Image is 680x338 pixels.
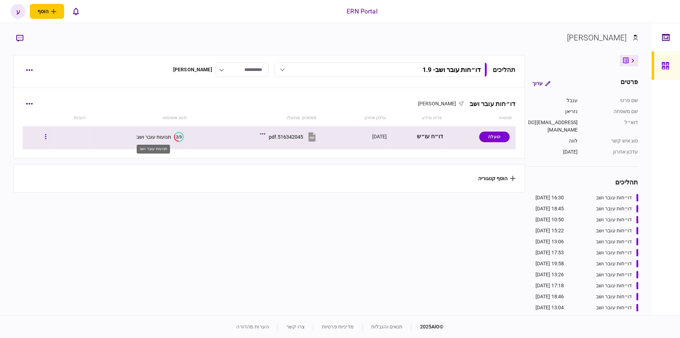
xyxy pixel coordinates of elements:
[596,293,632,300] div: דו״חות עובר ושב
[596,238,632,245] div: דו״חות עובר ושב
[535,205,638,212] a: דו״חות עובר ושב18:45 [DATE]
[274,62,487,77] button: דו״חות עובר ושב- 1.9
[464,100,516,107] div: דו״חות עובר ושב
[527,77,556,90] button: ערוך
[136,132,184,142] button: 2/3תנועות עובר ושב
[596,216,632,223] div: דו״חות עובר ושב
[535,238,564,245] div: 13:06 [DATE]
[478,176,516,181] button: הוסף קטגוריה
[535,282,564,289] div: 17:18 [DATE]
[527,177,638,187] div: תהליכים
[322,324,354,329] a: מדיניות פרטיות
[535,249,564,256] div: 17:53 [DATE]
[236,324,269,329] a: הערות מהדורה
[190,110,320,126] th: מסמכים שהועלו
[176,134,182,139] text: 2/3
[596,227,632,234] div: דו״חות עובר ושב
[585,137,638,145] div: סוג איש קשר
[30,4,64,19] button: פתח תפריט להוספת לקוח
[596,260,632,267] div: דו״חות עובר ושב
[423,66,481,73] div: דו״חות עובר ושב - 1.9
[535,271,638,278] a: דו״חות עובר ושב13:26 [DATE]
[68,4,83,19] button: פתח רשימת התראות
[620,77,638,90] div: פרטים
[89,110,190,126] th: סיווג אוטומטי
[527,108,578,115] div: נזריאן
[411,323,444,331] div: © 2025 AIO
[136,134,171,140] div: תנועות עובר ושב
[137,145,170,154] div: תנועות עובר ושב
[585,108,638,115] div: שם משפחה
[527,148,578,156] div: [DATE]
[596,304,632,311] div: דו״חות עובר ושב
[567,32,627,44] div: [PERSON_NAME]
[535,260,638,267] a: דו״חות עובר ושב19:58 [DATE]
[535,238,638,245] a: דו״חות עובר ושב13:06 [DATE]
[535,216,564,223] div: 10:50 [DATE]
[585,97,638,104] div: שם פרטי
[585,148,638,156] div: עדכון אחרון
[11,4,25,19] button: ע
[535,260,564,267] div: 19:58 [DATE]
[347,7,377,16] div: ERN Portal
[479,132,510,142] div: הועלה
[262,129,317,145] button: 516342045.pdf
[527,97,578,104] div: ענבל
[173,66,212,73] div: [PERSON_NAME]
[269,134,303,140] div: 516342045.pdf
[446,110,515,126] th: סטטוס
[585,119,638,134] div: דוא״ל
[596,205,632,212] div: דו״חות עובר ושב
[535,293,638,300] a: דו״חות עובר ושב18:46 [DATE]
[535,249,638,256] a: דו״חות עובר ושב17:53 [DATE]
[390,110,446,126] th: פריט מידע
[535,216,638,223] a: דו״חות עובר ושב10:50 [DATE]
[535,227,638,234] a: דו״חות עובר ושב15:22 [DATE]
[535,304,564,311] div: 13:04 [DATE]
[527,119,578,134] div: [EMAIL_ADDRESS][DOMAIN_NAME]
[493,65,516,74] div: תהליכים
[535,293,564,300] div: 18:46 [DATE]
[527,137,578,145] div: לווה
[320,110,390,126] th: עדכון אחרון
[286,324,305,329] a: צרו קשר
[535,227,564,234] div: 15:22 [DATE]
[535,304,638,311] a: דו״חות עובר ושב13:04 [DATE]
[596,271,632,278] div: דו״חות עובר ושב
[392,129,443,145] div: דו״ח עו״ש
[535,271,564,278] div: 13:26 [DATE]
[596,282,632,289] div: דו״חות עובר ושב
[596,194,632,201] div: דו״חות עובר ושב
[535,194,638,201] a: דו״חות עובר ושב16:30 [DATE]
[371,324,403,329] a: תנאים והגבלות
[372,133,387,140] div: [DATE]
[535,205,564,212] div: 18:45 [DATE]
[55,110,90,126] th: הערות
[535,194,564,201] div: 16:30 [DATE]
[596,249,632,256] div: דו״חות עובר ושב
[418,101,457,106] span: [PERSON_NAME]
[535,282,638,289] a: דו״חות עובר ושב17:18 [DATE]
